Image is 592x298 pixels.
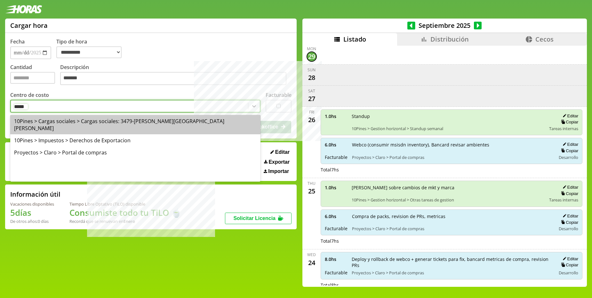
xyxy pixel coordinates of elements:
[309,109,314,115] div: Fri
[268,149,292,155] button: Editar
[325,256,347,262] span: 8.0 hs
[535,35,554,43] span: Cecos
[549,126,578,131] span: Tareas internas
[352,213,552,219] span: Compra de packs, revision de PRs, metricas
[561,184,578,190] button: Editar
[268,159,290,165] span: Exportar
[60,72,286,85] textarea: Descripción
[559,270,578,276] span: Desarrollo
[559,148,578,153] button: Copiar
[321,282,583,288] div: Total 8 hs
[561,113,578,119] button: Editar
[233,216,276,221] span: Solicitar Licencia
[10,115,260,134] div: 10Pines > Cargas sociales > Cargas sociales: 3479-[PERSON_NAME][GEOGRAPHIC_DATA][PERSON_NAME]
[561,213,578,219] button: Editar
[60,64,292,87] label: Descripción
[10,72,55,84] input: Cantidad
[307,257,317,268] div: 24
[10,201,54,207] div: Vacaciones disponibles
[69,201,181,207] div: Tiempo Libre Optativo (TiLO) disponible
[307,51,317,62] div: 29
[559,220,578,225] button: Copiar
[307,186,317,196] div: 25
[352,197,545,203] span: 10Pines > Gestion horizontal > Otras tareas de gestion
[325,225,348,231] span: Facturable
[302,46,587,286] div: scrollable content
[325,113,347,119] span: 1.0 hs
[321,167,583,173] div: Total 7 hs
[124,218,135,224] b: Enero
[352,256,552,268] span: Deploy y rollback de webco + generar tickets para fix, bancard metricas de compra, revision PRs
[559,191,578,196] button: Copiar
[10,190,60,199] h2: Información útil
[56,46,122,58] select: Tipo de hora
[307,115,317,125] div: 26
[10,38,25,45] label: Fecha
[352,113,545,119] span: Standup
[325,184,347,191] span: 1.0 hs
[559,262,578,268] button: Copiar
[268,169,289,174] span: Importar
[549,197,578,203] span: Tareas internas
[308,181,316,186] div: Thu
[308,67,316,73] div: Sun
[262,159,292,165] button: Exportar
[275,149,290,155] span: Editar
[430,35,469,43] span: Distribución
[352,126,545,131] span: 10Pines > Gestion horizontal > Standup semanal
[266,91,292,98] label: Facturable
[352,226,552,231] span: Proyectos > Claro > Portal de compras
[69,218,181,224] div: Recordá que se renuevan en
[352,154,552,160] span: Proyectos > Claro > Portal de compras
[307,94,317,104] div: 27
[321,238,583,244] div: Total 7 hs
[352,270,552,276] span: Proyectos > Claro > Portal de compras
[559,119,578,125] button: Copiar
[415,21,474,30] span: Septiembre 2025
[10,21,48,30] h1: Cargar hora
[10,207,54,218] h1: 5 días
[352,184,545,191] span: [PERSON_NAME] sobre cambios de mkt y marca
[10,64,60,87] label: Cantidad
[307,73,317,83] div: 28
[225,213,292,224] button: Solicitar Licencia
[352,142,552,148] span: Webco (consumir msisdn inventory), Bancard revisar ambientes
[10,146,260,159] div: Proyectos > Claro > Portal de compras
[307,46,316,51] div: Mon
[325,270,347,276] span: Facturable
[69,207,181,218] h1: Consumiste todo tu TiLO 🍵
[308,88,315,94] div: Sat
[561,256,578,262] button: Editar
[10,134,260,146] div: 10Pines > Impuestos > Derechos de Exportacion
[10,91,49,98] label: Centro de costo
[56,38,127,59] label: Tipo de hora
[5,5,42,13] img: logotipo
[307,252,316,257] div: Wed
[559,226,578,231] span: Desarrollo
[343,35,366,43] span: Listado
[561,142,578,147] button: Editar
[325,154,348,160] span: Facturable
[325,213,348,219] span: 6.0 hs
[10,218,54,224] div: De otros años: 0 días
[325,142,348,148] span: 6.0 hs
[559,154,578,160] span: Desarrollo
